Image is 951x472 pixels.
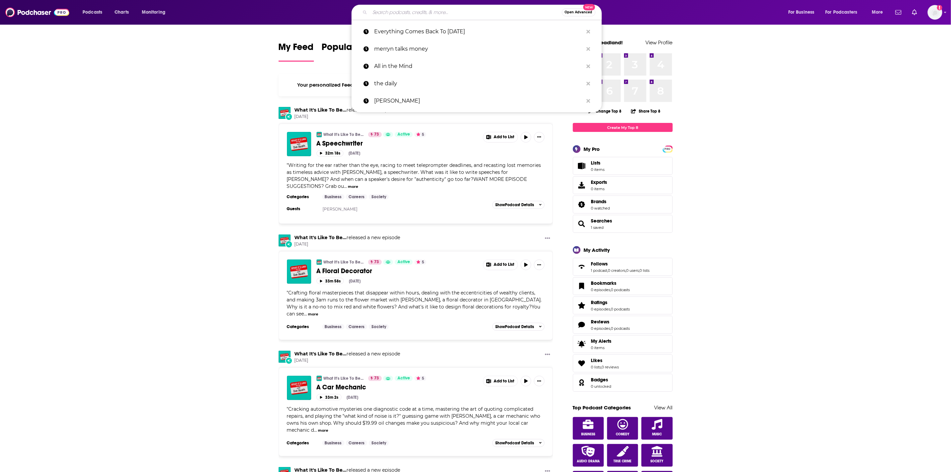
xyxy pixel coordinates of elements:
a: What It's Like To Be... [324,376,364,381]
span: , [610,287,611,292]
h3: Guests [287,206,317,212]
a: [PERSON_NAME] [352,92,602,110]
span: More [872,8,883,17]
button: more [348,184,358,190]
a: merryn talks money [352,40,602,58]
span: 73 [374,259,379,265]
a: Searches [575,219,589,229]
a: Society [369,194,389,200]
h3: released a new episode [295,351,400,357]
span: Follows [591,261,608,267]
div: My Activity [584,247,610,253]
span: , [610,307,611,311]
div: [DATE] [349,279,361,283]
button: Show More Button [534,259,545,270]
span: Logged in as headlandconsultancy [928,5,942,20]
a: Exports [573,176,673,194]
span: My Alerts [591,338,612,344]
a: Likes [575,359,589,368]
div: New Episode [285,113,293,120]
span: Lists [591,160,605,166]
span: Writing for the ear rather than the eye, racing to meet teleprompter deadlines, and recasting los... [287,162,541,189]
a: 0 reviews [602,365,619,369]
h3: released a new episode [295,235,400,241]
a: 73 [368,132,382,137]
h3: Categories [287,440,317,446]
span: Exports [591,179,607,185]
span: For Podcasters [826,8,857,17]
span: A Speechwriter [317,139,363,148]
img: What It's Like To Be... [279,235,291,246]
span: Show Podcast Details [495,441,534,445]
span: Brands [591,199,607,205]
a: What It's Like To Be... [317,376,322,381]
a: Business [322,194,345,200]
button: open menu [821,7,867,18]
span: Reviews [573,316,673,334]
span: Society [650,459,663,463]
span: 73 [374,375,379,382]
span: My Feed [279,41,314,57]
a: 0 unlocked [591,384,611,389]
a: 0 podcasts [611,307,630,311]
a: Business [322,324,345,329]
a: What It's Like To Be... [295,351,347,357]
span: , [639,268,640,273]
input: Search podcasts, credits, & more... [370,7,562,18]
a: Active [395,132,413,137]
span: Searches [573,215,673,233]
span: Crafting floral masterpieces that disappear within hours, dealing with the eccentricities of weal... [287,290,542,317]
a: PRO [664,146,672,151]
button: 32m 18s [317,150,344,157]
span: Music [652,432,662,436]
button: 33m 2s [317,394,342,400]
a: 0 creators [608,268,626,273]
a: Follows [575,262,589,271]
a: Ratings [575,301,589,310]
button: 33m 58s [317,278,344,284]
span: Podcasts [83,8,102,17]
span: [DATE] [295,241,400,247]
img: A Speechwriter [287,132,311,156]
button: Share Top 8 [631,105,661,118]
a: Active [395,259,413,265]
span: 73 [374,131,379,138]
button: 5 [414,376,426,381]
a: Top Podcast Categories [573,404,631,411]
a: 1 podcast [591,268,607,273]
span: Show Podcast Details [495,203,534,207]
span: Monitoring [142,8,165,17]
span: 0 items [591,167,605,172]
span: Brands [573,196,673,214]
a: Comedy [607,417,638,440]
button: ShowPodcast Details [492,201,545,209]
span: " [287,290,542,317]
a: What It's Like To Be... [295,235,347,240]
span: My Alerts [575,339,589,349]
img: What It's Like To Be... [317,132,322,137]
div: My Pro [584,146,600,152]
a: Business [322,440,345,446]
span: Charts [115,8,129,17]
span: Lists [591,160,601,166]
button: more [318,428,328,433]
button: 5 [414,132,426,137]
span: 0 items [591,187,607,191]
a: Create My Top 8 [573,123,673,132]
div: Your personalized Feed is curated based on the Podcasts, Creators, Users, and Lists that you Follow. [279,74,553,96]
span: Open Advanced [565,11,593,14]
h3: Categories [287,324,317,329]
span: New [583,4,595,10]
span: Business [581,432,595,436]
a: 73 [368,376,382,381]
span: " [287,406,541,433]
a: Society [641,444,673,467]
a: Badges [575,378,589,387]
span: Popular Feed [322,41,378,57]
span: [DATE] [295,114,400,120]
button: Change Top 8 [585,107,626,115]
a: Brands [591,199,610,205]
a: What It's Like To Be... [279,351,291,363]
span: Add to List [494,262,515,267]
